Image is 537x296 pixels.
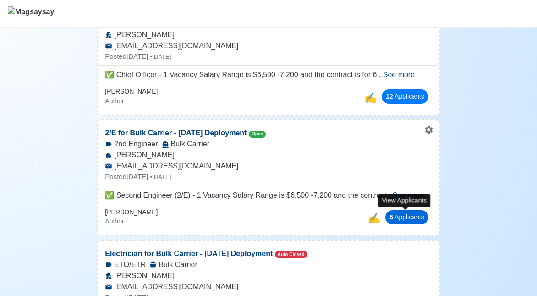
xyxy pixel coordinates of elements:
div: Bulk Carrier [149,259,197,270]
p: Electrician for Bulk Carrier - [DATE] Deployment [98,241,314,259]
div: Bulk Carrier [162,139,209,150]
div: View Applicants [378,194,431,207]
small: • [DATE] [150,53,171,60]
small: Author [105,97,124,105]
span: 12 [386,93,393,100]
button: copy [362,88,378,107]
span: copy [368,212,380,224]
div: [PERSON_NAME] [98,270,439,281]
button: 5 Applicants [385,210,428,224]
span: ✅ Second Engineer (2/E) - 1 Vacancy Salary Range is $6,500 -7,200 and the contract [105,191,386,199]
span: Auto Closed [275,251,307,258]
span: Open [249,131,266,138]
button: copy [366,208,382,228]
span: 2nd Engineer [114,139,158,150]
div: [PERSON_NAME] [98,150,439,161]
small: Author [105,218,124,225]
span: See more [383,71,415,78]
div: Posted [DATE] [98,51,439,62]
span: 5 [389,213,393,221]
h6: [PERSON_NAME] [105,208,158,216]
span: ✅ Chief Officer - 1 Vacancy Salary Range is $6,500 -7,200 and the contract is for 6 [105,71,377,78]
div: [EMAIL_ADDRESS][DOMAIN_NAME] [98,40,439,51]
h6: [PERSON_NAME] [105,88,158,95]
button: Magsaysay [7,0,55,27]
button: 12 Applicants [382,89,428,104]
img: Magsaysay [8,6,54,23]
div: Posted [DATE] [98,172,439,182]
div: [PERSON_NAME] [98,29,439,40]
span: ETO/ETR [114,259,146,270]
span: ... [377,71,415,78]
div: [EMAIL_ADDRESS][DOMAIN_NAME] [98,281,439,292]
p: 2/E for Bulk Carrier - [DATE] Deployment [98,120,273,139]
div: [EMAIL_ADDRESS][DOMAIN_NAME] [98,161,439,172]
span: copy [364,92,377,103]
small: • [DATE] [150,173,171,180]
